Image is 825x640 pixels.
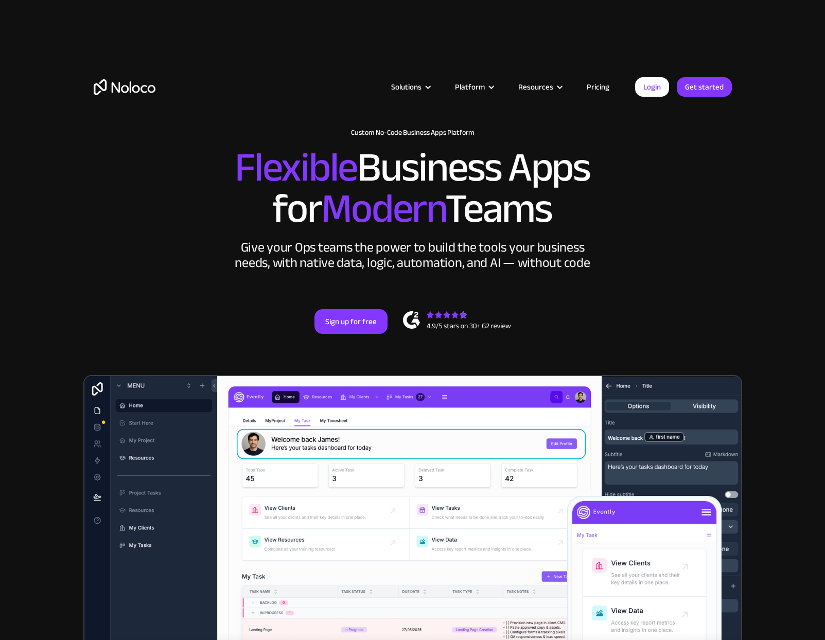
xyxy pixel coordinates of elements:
a: Login [635,77,669,97]
div: Resources [518,80,553,94]
h2: Business Apps for Teams [94,147,732,229]
div: Give your Ops teams the power to build the tools your business needs, with native data, logic, au... [233,240,593,271]
div: Solutions [378,80,442,94]
div: Resources [505,80,574,94]
a: Pricing [574,80,622,94]
span: Modern [321,170,445,247]
div: Platform [442,80,505,94]
span: Flexible [235,129,357,206]
div: Platform [455,80,485,94]
a: Sign up for free [314,309,388,334]
div: Solutions [391,80,422,94]
a: home [94,79,155,95]
a: Get started [677,77,732,97]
